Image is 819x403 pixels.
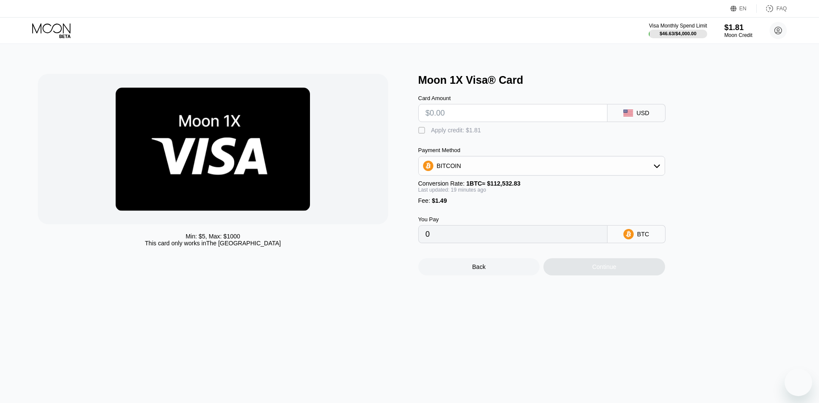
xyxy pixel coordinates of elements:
div: You Pay [418,216,607,223]
span: 1 BTC ≈ $112,532.83 [466,180,521,187]
div: FAQ [776,6,787,12]
div: Moon 1X Visa® Card [418,74,790,86]
div: $1.81Moon Credit [724,23,752,38]
div: Back [472,263,485,270]
div: BITCOIN [437,162,461,169]
iframe: Button to launch messaging window [785,369,812,396]
div: Visa Monthly Spend Limit$46.63/$4,000.00 [649,23,707,38]
div: $1.81 [724,23,752,32]
div: EN [730,4,757,13]
div: Fee : [418,197,665,204]
div: BITCOIN [419,157,665,174]
div: Apply credit: $1.81 [431,127,481,134]
div: Last updated: 19 minutes ago [418,187,665,193]
div: Back [418,258,540,275]
div: $46.63 / $4,000.00 [659,31,696,36]
div: Moon Credit [724,32,752,38]
div:  [418,126,427,135]
div: Conversion Rate: [418,180,665,187]
span: $1.49 [432,197,447,204]
input: $0.00 [426,104,600,122]
div: Min: $ 5 , Max: $ 1000 [186,233,240,240]
div: BTC [637,231,649,238]
div: This card only works in The [GEOGRAPHIC_DATA] [145,240,281,247]
div: FAQ [757,4,787,13]
div: EN [739,6,747,12]
div: USD [637,110,650,116]
div: Visa Monthly Spend Limit [649,23,707,29]
div: Card Amount [418,95,607,101]
div: Payment Method [418,147,665,153]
